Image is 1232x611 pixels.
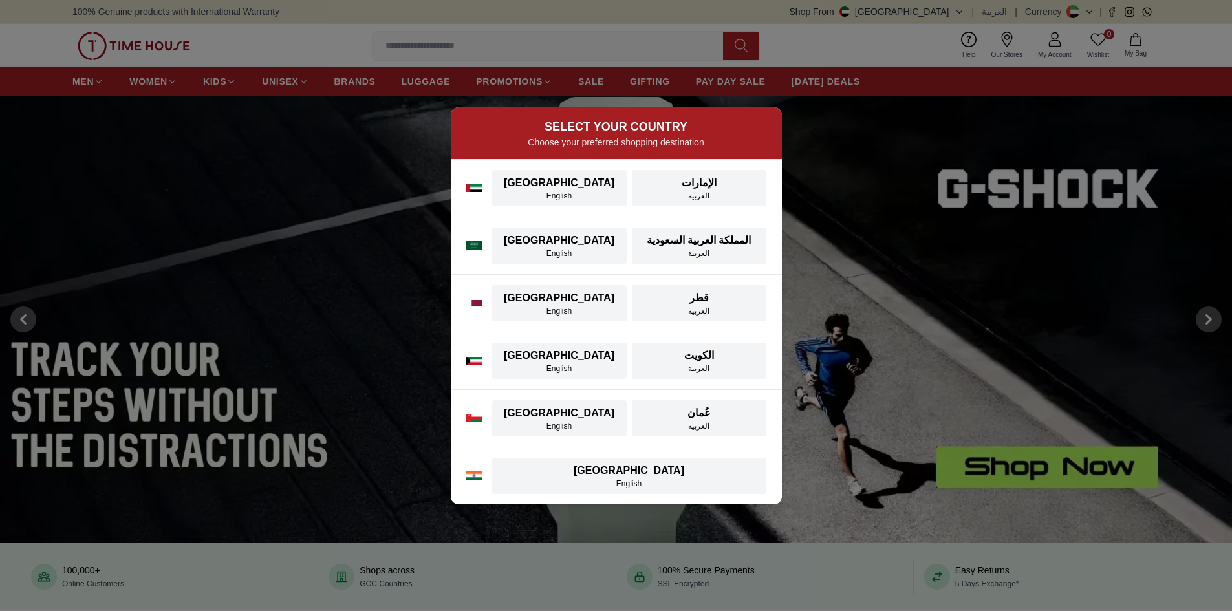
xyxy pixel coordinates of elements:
img: Oman flag [466,414,482,422]
button: قطرالعربية [632,285,766,321]
div: English [500,363,619,374]
div: العربية [640,421,759,431]
div: الإمارات [640,175,759,191]
div: العربية [640,191,759,201]
div: English [500,191,619,201]
div: العربية [640,306,759,316]
div: المملكة العربية السعودية [640,233,759,248]
div: عُمان [640,405,759,421]
div: [GEOGRAPHIC_DATA] [500,233,619,248]
button: [GEOGRAPHIC_DATA]English [492,343,627,379]
div: قطر [640,290,759,306]
h2: SELECT YOUR COUNTRY [466,118,766,136]
button: [GEOGRAPHIC_DATA]English [492,458,766,494]
button: الإماراتالعربية [632,170,766,206]
div: [GEOGRAPHIC_DATA] [500,463,759,478]
button: عُمانالعربية [632,400,766,436]
div: English [500,306,619,316]
div: [GEOGRAPHIC_DATA] [500,290,619,306]
button: [GEOGRAPHIC_DATA]English [492,170,627,206]
img: India flag [466,471,482,481]
button: [GEOGRAPHIC_DATA]English [492,228,627,264]
div: العربية [640,363,759,374]
button: [GEOGRAPHIC_DATA]English [492,400,627,436]
div: English [500,248,619,259]
div: English [500,421,619,431]
img: Qatar flag [466,300,482,306]
div: English [500,478,759,489]
p: Choose your preferred shopping destination [466,136,766,149]
button: المملكة العربية السعوديةالعربية [632,228,766,264]
div: [GEOGRAPHIC_DATA] [500,405,619,421]
div: [GEOGRAPHIC_DATA] [500,175,619,191]
div: [GEOGRAPHIC_DATA] [500,348,619,363]
div: العربية [640,248,759,259]
img: Kuwait flag [466,357,482,365]
div: الكويت [640,348,759,363]
img: Saudi Arabia flag [466,241,482,251]
img: UAE flag [466,184,482,192]
button: الكويتالعربية [632,343,766,379]
button: [GEOGRAPHIC_DATA]English [492,285,627,321]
